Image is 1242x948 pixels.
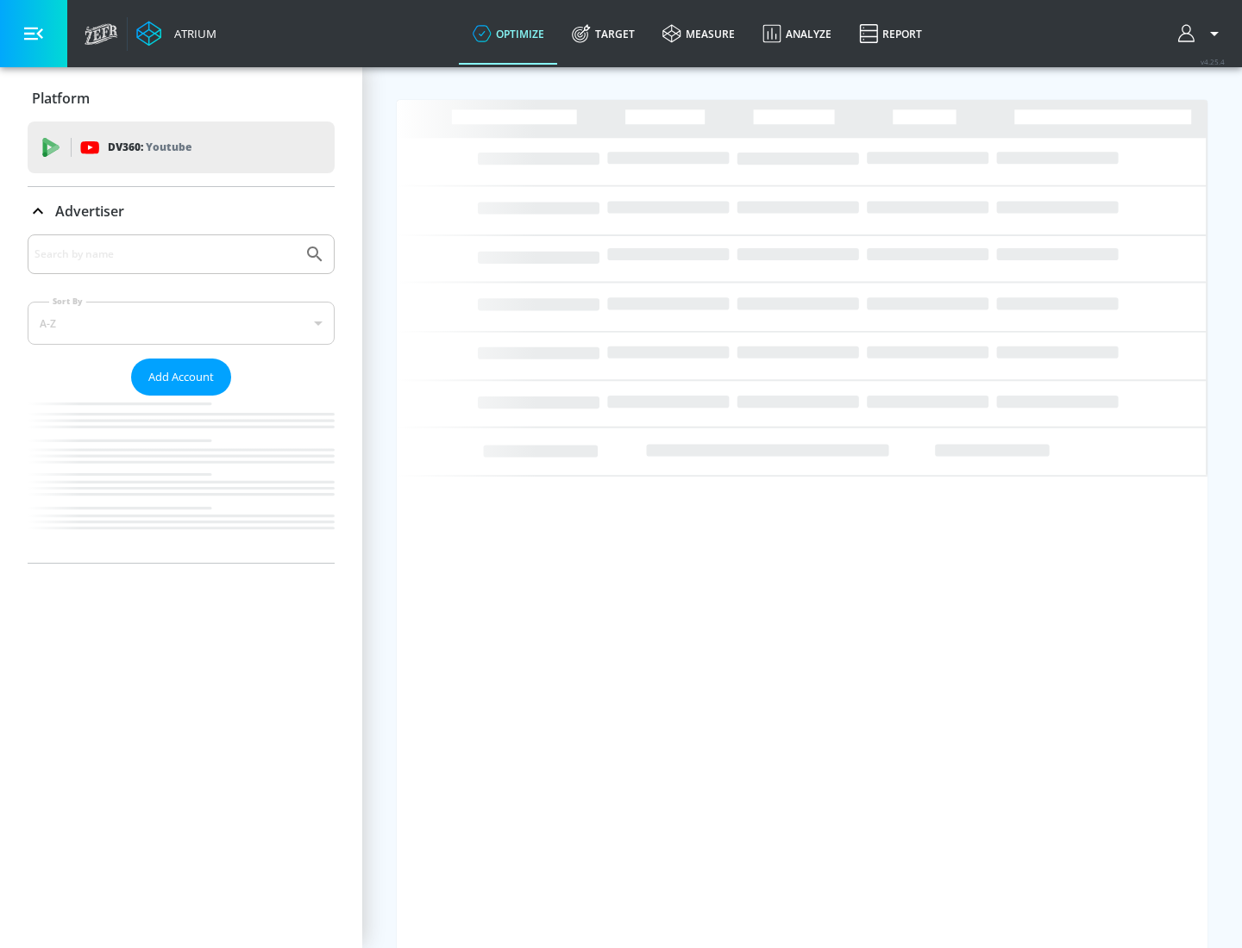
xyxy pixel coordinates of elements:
p: DV360: [108,138,191,157]
div: Advertiser [28,187,335,235]
span: v 4.25.4 [1201,57,1225,66]
div: DV360: Youtube [28,122,335,173]
span: Add Account [148,367,214,387]
p: Youtube [146,138,191,156]
div: Advertiser [28,234,335,563]
a: measure [649,3,749,65]
label: Sort By [49,296,86,307]
div: A-Z [28,302,335,345]
a: Target [558,3,649,65]
button: Add Account [131,359,231,396]
p: Platform [32,89,90,108]
a: optimize [459,3,558,65]
div: Platform [28,74,335,122]
a: Atrium [136,21,216,47]
div: Atrium [167,26,216,41]
a: Report [845,3,936,65]
a: Analyze [749,3,845,65]
p: Advertiser [55,202,124,221]
input: Search by name [34,243,296,265]
nav: list of Advertiser [28,396,335,563]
